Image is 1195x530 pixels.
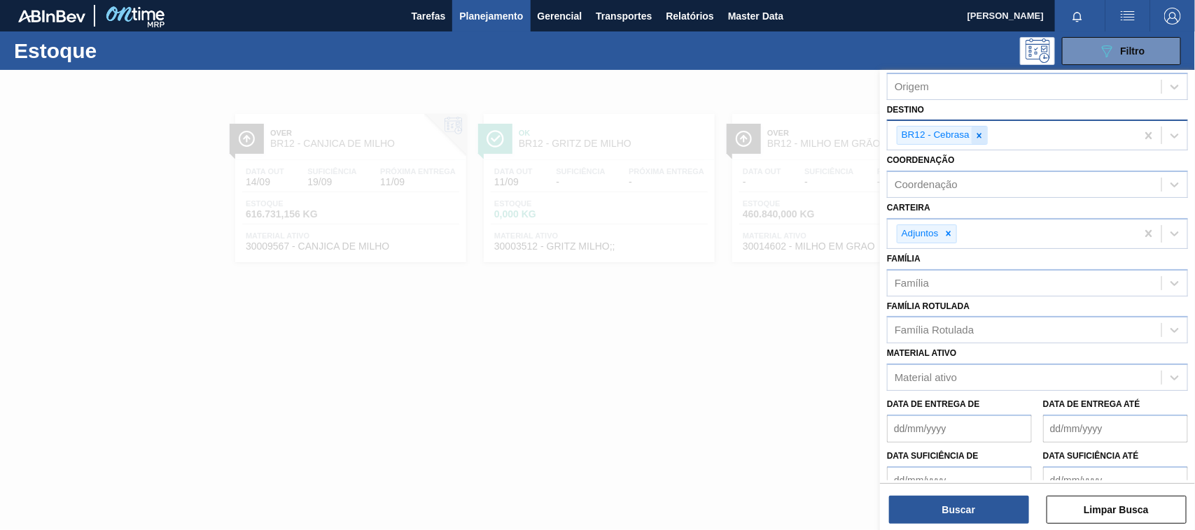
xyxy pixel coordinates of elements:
img: TNhmsLtSVTkK8tSr43FrP2fwEKptu5GPRR3wAAAABJRU5ErkJggg== [18,10,85,22]
div: Família [895,277,929,289]
div: Origem [895,80,929,92]
div: BR12 - Cebrasa [897,127,972,144]
div: Família Rotulada [895,324,974,336]
button: Notificações [1055,6,1100,26]
span: Transportes [596,8,652,24]
label: Carteira [887,203,930,213]
label: Data de Entrega de [887,399,980,409]
span: Gerencial [538,8,582,24]
div: Pogramando: nenhum usuário selecionado [1020,37,1055,65]
div: Material ativo [895,372,957,384]
input: dd/mm/yyyy [887,415,1032,443]
input: dd/mm/yyyy [1043,415,1188,443]
img: userActions [1119,8,1136,24]
div: Coordenação [895,179,958,191]
span: Filtro [1121,45,1145,57]
input: dd/mm/yyyy [887,466,1032,494]
label: Data de Entrega até [1043,399,1140,409]
label: Família Rotulada [887,301,970,311]
span: Planejamento [459,8,523,24]
label: Data suficiência até [1043,451,1139,461]
label: Data suficiência de [887,451,979,461]
input: dd/mm/yyyy [1043,466,1188,494]
label: Material ativo [887,348,957,358]
span: Relatórios [666,8,713,24]
span: Master Data [728,8,783,24]
span: Tarefas [412,8,446,24]
label: Família [887,254,921,264]
label: Coordenação [887,155,955,165]
button: Filtro [1062,37,1181,65]
h1: Estoque [14,43,219,59]
label: Destino [887,105,924,115]
div: Adjuntos [897,225,941,243]
img: Logout [1164,8,1181,24]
